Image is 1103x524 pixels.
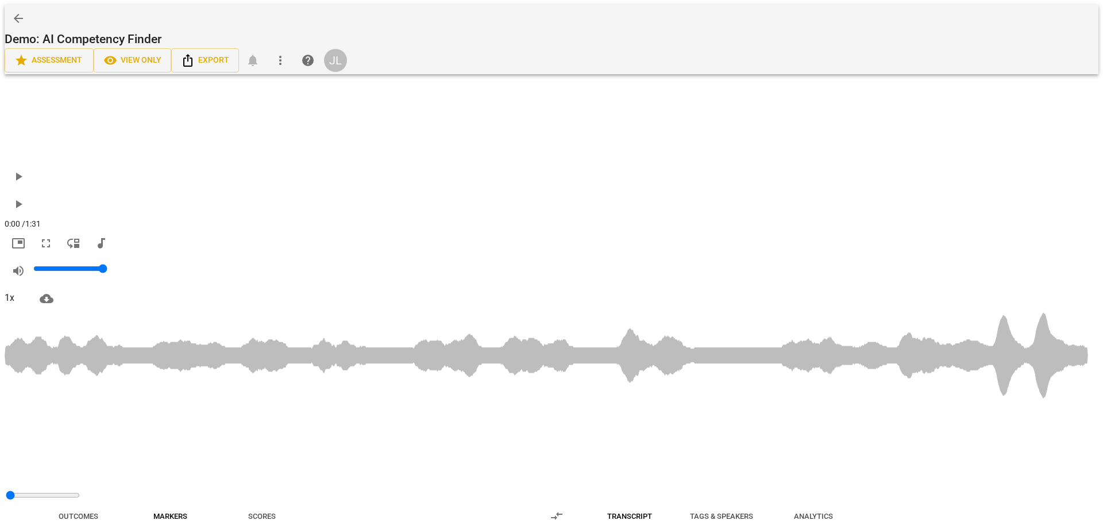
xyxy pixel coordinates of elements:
[59,512,98,521] span: Outcomes
[14,53,28,67] span: star
[60,230,87,257] button: View player as separate pane
[5,257,32,285] button: Volume
[794,512,833,521] span: Analytics
[11,264,25,278] span: volume_up
[11,170,25,183] span: play_arrow
[324,49,347,72] div: JL
[22,219,41,228] span: / 1:31
[690,512,753,521] span: Tags & Speakers
[181,53,229,67] span: Export
[94,48,171,72] button: View only
[67,236,80,250] span: move_down
[39,236,53,250] span: fullscreen
[11,12,25,25] span: arrow_back
[5,289,33,307] div: 1x
[550,509,564,523] span: compare_arrows
[5,230,32,257] button: Picture in picture
[607,512,652,521] span: Transcript
[103,53,117,67] span: visibility
[5,48,94,72] button: Assessment
[94,236,108,250] span: audiotrack
[5,32,349,47] h2: Demo: AI Competency Finder
[14,53,84,67] span: Assessment
[32,230,60,257] button: Fullscreen
[301,53,315,67] span: help
[248,512,276,521] span: Scores
[103,53,161,67] span: View only
[5,190,32,218] button: Play
[153,512,187,521] span: Markers
[171,48,239,72] button: Export
[11,236,25,250] span: picture_in_picture
[322,47,349,74] button: JL
[5,219,20,228] span: 0:00
[40,292,53,305] span: cloud_download
[273,53,287,67] span: more_vert
[87,230,115,257] button: Switch to audio player
[11,197,25,211] span: play_arrow
[294,54,322,64] a: Help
